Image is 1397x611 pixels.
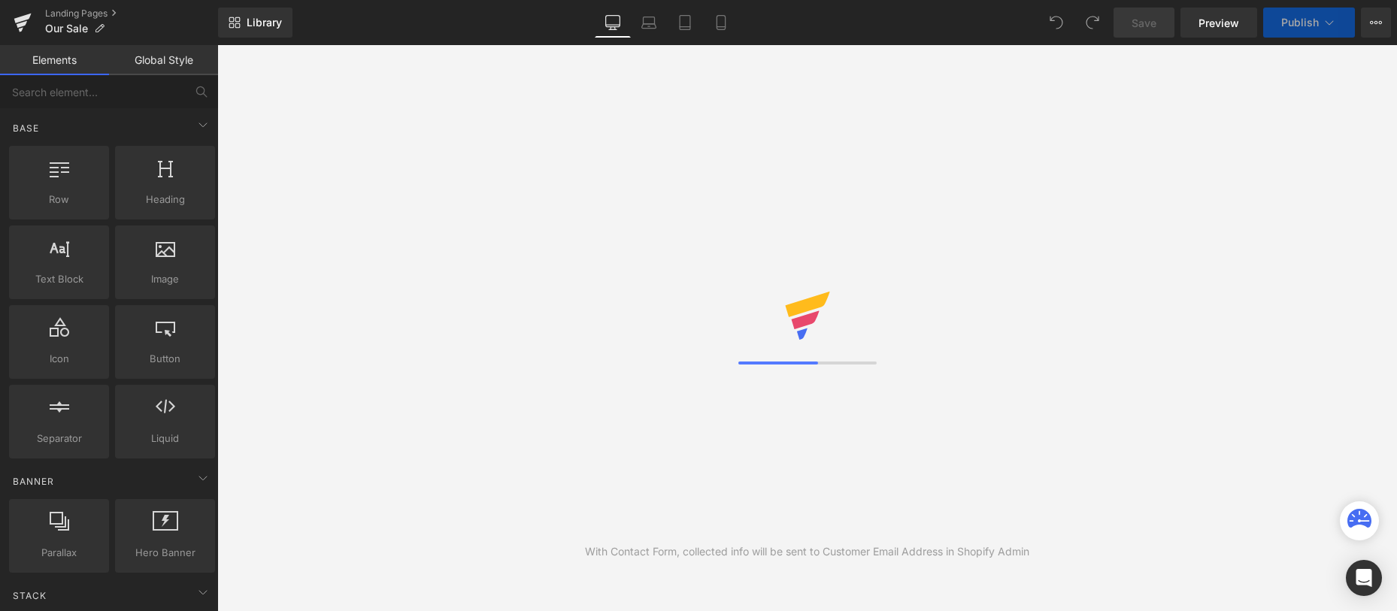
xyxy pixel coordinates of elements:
span: Separator [14,431,105,446]
span: Icon [14,351,105,367]
button: Publish [1263,8,1355,38]
a: Desktop [595,8,631,38]
button: Redo [1077,8,1108,38]
a: New Library [218,8,292,38]
span: Our Sale [45,23,88,35]
div: Open Intercom Messenger [1346,560,1382,596]
div: With Contact Form, collected info will be sent to Customer Email Address in Shopify Admin [585,543,1029,560]
span: Save [1132,15,1156,31]
span: Parallax [14,545,105,561]
span: Library [247,16,282,29]
a: Laptop [631,8,667,38]
span: Base [11,121,41,135]
span: Row [14,192,105,207]
span: Hero Banner [120,545,211,561]
button: Undo [1041,8,1071,38]
span: Publish [1281,17,1319,29]
span: Heading [120,192,211,207]
span: Banner [11,474,56,488]
span: Preview [1199,15,1239,31]
a: Tablet [667,8,703,38]
a: Landing Pages [45,8,218,20]
a: Global Style [109,45,218,75]
span: Image [120,271,211,287]
a: Preview [1180,8,1257,38]
a: Mobile [703,8,739,38]
span: Button [120,351,211,367]
span: Liquid [120,431,211,446]
button: More [1361,8,1391,38]
span: Text Block [14,271,105,287]
span: Stack [11,588,48,603]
